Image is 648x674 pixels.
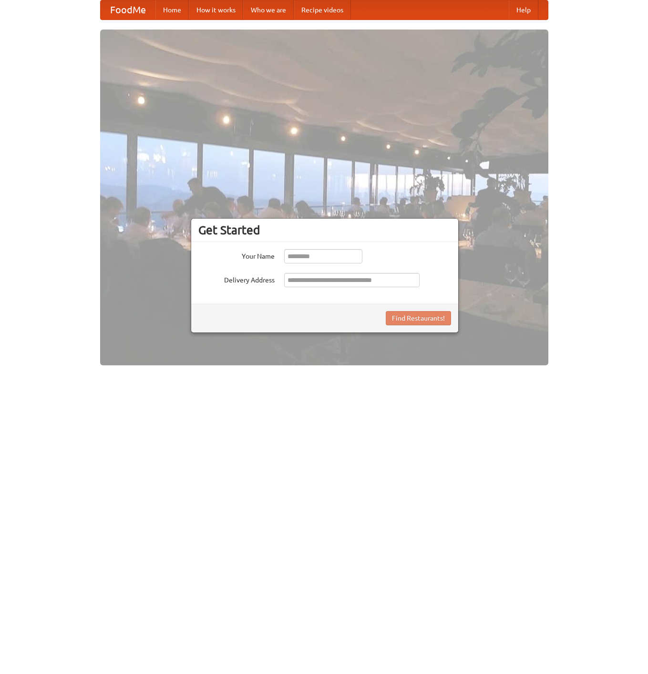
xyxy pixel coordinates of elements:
[198,223,451,237] h3: Get Started
[386,311,451,325] button: Find Restaurants!
[509,0,538,20] a: Help
[101,0,155,20] a: FoodMe
[198,249,275,261] label: Your Name
[189,0,243,20] a: How it works
[294,0,351,20] a: Recipe videos
[155,0,189,20] a: Home
[243,0,294,20] a: Who we are
[198,273,275,285] label: Delivery Address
